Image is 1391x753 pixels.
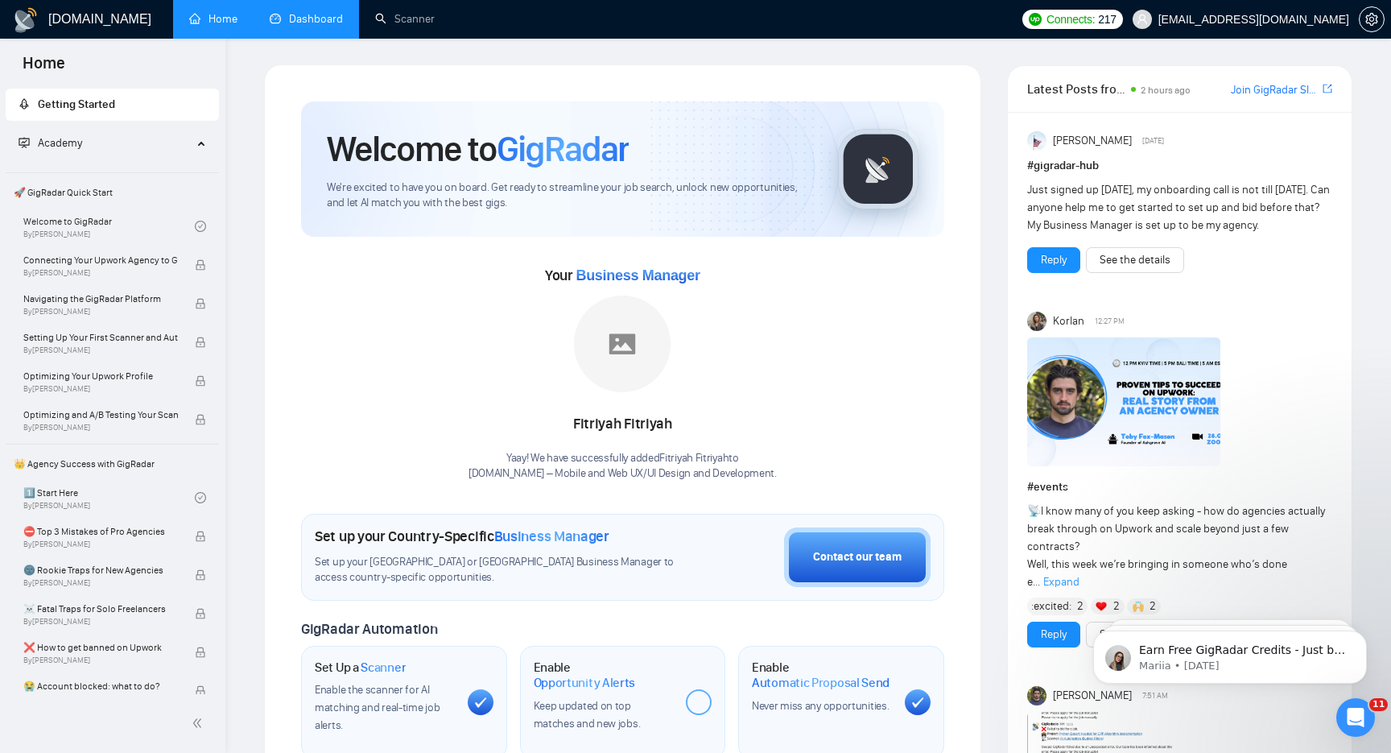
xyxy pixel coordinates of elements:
[19,136,82,150] span: Academy
[1359,13,1385,26] a: setting
[1369,698,1388,711] span: 11
[195,375,206,387] span: lock
[1027,504,1041,518] span: 📡
[195,492,206,503] span: check-circle
[23,268,178,278] span: By [PERSON_NAME]
[1323,82,1332,95] span: export
[315,683,440,732] span: Enable the scanner for AI matching and real-time job alerts.
[752,660,892,691] h1: Enable
[1041,251,1067,269] a: Reply
[195,414,206,425] span: lock
[1100,251,1170,269] a: See the details
[1027,79,1126,99] span: Latest Posts from the GigRadar Community
[23,407,178,423] span: Optimizing and A/B Testing Your Scanner for Better Results
[195,569,206,581] span: lock
[784,528,931,587] button: Contact our team
[1027,478,1332,496] h1: # events
[7,176,217,209] span: 🚀 GigRadar Quick Start
[1031,598,1071,615] span: :excited:
[23,656,178,665] span: By [PERSON_NAME]
[23,368,178,384] span: Optimizing Your Upwork Profile
[195,685,206,697] span: lock
[19,98,30,110] span: rocket
[23,423,178,432] span: By [PERSON_NAME]
[315,555,684,585] span: Set up your [GEOGRAPHIC_DATA] or [GEOGRAPHIC_DATA] Business Manager to access country-specific op...
[1027,337,1220,466] img: F09C1F8H75G-Event%20with%20Tobe%20Fox-Mason.png
[327,180,812,211] span: We're excited to have you on board. Get ready to streamline your job search, unlock new opportuni...
[13,7,39,33] img: logo
[1069,597,1391,710] iframe: Intercom notifications message
[1137,14,1148,25] span: user
[23,291,178,307] span: Navigating the GigRadar Platform
[1323,81,1332,97] a: export
[315,528,609,545] h1: Set up your Country-Specific
[1027,247,1080,273] button: Reply
[1141,85,1191,96] span: 2 hours ago
[23,562,178,578] span: 🌚 Rookie Traps for New Agencies
[38,136,82,150] span: Academy
[1053,687,1132,705] span: [PERSON_NAME]
[23,329,178,345] span: Setting Up Your First Scanner and Auto-Bidder
[468,411,777,438] div: Fitriyah Fitriyah
[23,601,178,617] span: ☠️ Fatal Traps for Solo Freelancers
[1027,131,1046,151] img: Anisuzzaman Khan
[38,97,115,111] span: Getting Started
[195,259,206,271] span: lock
[1142,134,1164,148] span: [DATE]
[23,578,178,588] span: By [PERSON_NAME]
[1027,504,1325,589] span: I know many of you keep asking - how do agencies actually break through on Upwork and scale beyon...
[1043,575,1079,589] span: Expand
[23,523,178,540] span: ⛔ Top 3 Mistakes of Pro Agencies
[1046,10,1095,28] span: Connects:
[195,647,206,658] span: lock
[270,12,343,26] a: dashboardDashboard
[1359,6,1385,32] button: setting
[813,548,902,566] div: Contact our team
[1098,10,1116,28] span: 217
[301,620,437,638] span: GigRadar Automation
[534,675,636,691] span: Opportunity Alerts
[23,540,178,549] span: By [PERSON_NAME]
[23,617,178,627] span: By [PERSON_NAME]
[545,267,700,284] span: Your
[1231,81,1319,99] a: Join GigRadar Slack Community
[23,678,178,694] span: 😭 Account blocked: what to do?
[23,384,178,394] span: By [PERSON_NAME]
[23,307,178,317] span: By [PERSON_NAME]
[10,52,78,85] span: Home
[1053,132,1132,150] span: [PERSON_NAME]
[574,296,671,392] img: placeholder.png
[19,137,30,148] span: fund-projection-screen
[7,448,217,480] span: 👑 Agency Success with GigRadar
[468,451,777,482] div: Yaay! We have successfully added Fitriyah Fitriyah to
[195,221,206,232] span: check-circle
[752,699,889,713] span: Never miss any opportunities.
[195,608,206,619] span: lock
[1095,314,1125,329] span: 12:27 PM
[1027,183,1330,232] span: Just signed up [DATE], my onboarding call is not till [DATE]. Can anyone help me to get started t...
[195,531,206,542] span: lock
[23,252,178,268] span: Connecting Your Upwork Agency to GigRadar
[361,660,406,676] span: Scanner
[192,715,208,731] span: double-left
[1029,13,1042,26] img: upwork-logo.png
[327,127,629,171] h1: Welcome to
[752,675,889,691] span: Automatic Proposal Send
[494,528,609,545] span: Business Manager
[468,466,777,482] p: [DOMAIN_NAME] – Mobile and Web UX/UI Design and Development .
[6,89,219,121] li: Getting Started
[23,480,195,515] a: 1️⃣ Start HereBy[PERSON_NAME]
[1336,698,1375,737] iframe: Intercom live chat
[1041,626,1067,643] a: Reply
[1027,312,1046,331] img: Korlan
[1027,686,1046,705] img: Toby Fox-Mason
[1027,622,1080,647] button: Reply
[23,345,178,355] span: By [PERSON_NAME]
[576,267,700,283] span: Business Manager
[23,639,178,656] span: ❌ How to get banned on Upwork
[838,129,918,209] img: gigradar-logo.png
